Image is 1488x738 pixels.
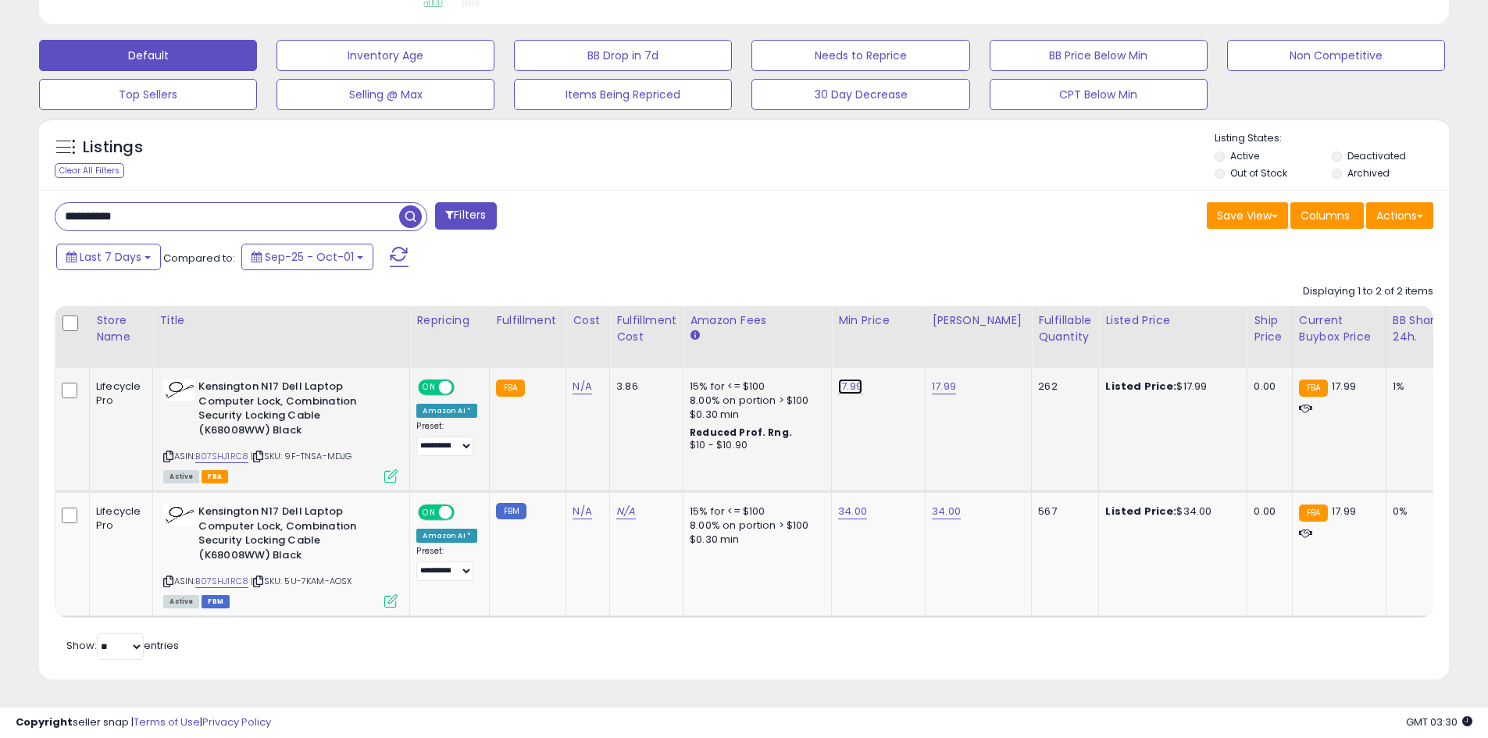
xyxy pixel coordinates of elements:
button: Sep-25 - Oct-01 [241,244,373,270]
button: Inventory Age [277,40,494,71]
button: Items Being Repriced [514,79,732,110]
span: Sep-25 - Oct-01 [265,249,354,265]
button: Needs to Reprice [751,40,969,71]
small: FBA [1299,380,1328,397]
div: 3.86 [616,380,671,394]
small: FBA [1299,504,1328,522]
button: Actions [1366,202,1433,229]
b: Kensington N17 Dell Laptop Computer Lock, Combination Security Locking Cable (K68008WW) Black [198,504,388,566]
a: Privacy Policy [202,715,271,729]
a: B07SHJ1RC8 [195,450,248,463]
a: N/A [573,379,591,394]
a: Terms of Use [134,715,200,729]
span: All listings currently available for purchase on Amazon [163,595,199,608]
div: 15% for <= $100 [690,504,819,519]
div: BB Share 24h. [1393,312,1450,345]
a: 34.00 [932,504,961,519]
div: Fulfillment Cost [616,312,676,345]
a: B07SHJ1RC8 [195,575,248,588]
div: $10 - $10.90 [690,439,819,452]
label: Active [1230,149,1259,162]
div: 15% for <= $100 [690,380,819,394]
div: Preset: [416,421,477,456]
div: Fulfillable Quantity [1038,312,1092,345]
span: OFF [452,381,477,394]
button: Top Sellers [39,79,257,110]
div: Lifecycle Pro [96,504,141,533]
div: Store Name [96,312,146,345]
span: FBM [202,595,230,608]
div: 567 [1038,504,1087,519]
span: ON [420,381,440,394]
p: Listing States: [1215,131,1449,146]
a: 17.99 [932,379,956,394]
div: Amazon AI * [416,404,477,418]
button: BB Drop in 7d [514,40,732,71]
button: CPT Below Min [990,79,1208,110]
label: Out of Stock [1230,166,1287,180]
div: 0.00 [1254,504,1279,519]
div: Title [159,312,403,329]
div: $0.30 min [690,408,819,422]
button: Last 7 Days [56,244,161,270]
div: $0.30 min [690,533,819,547]
div: Current Buybox Price [1299,312,1379,345]
b: Listed Price: [1105,504,1176,519]
span: FBA [202,470,228,483]
div: 1% [1393,380,1444,394]
span: | SKU: 5U-7KAM-AOSX [251,575,351,587]
span: | SKU: 9F-TNSA-MDJG [251,450,351,462]
small: FBA [496,380,525,397]
span: Columns [1301,208,1350,223]
small: FBM [496,503,526,519]
h5: Listings [83,137,143,159]
a: N/A [573,504,591,519]
img: 318e9NPLaXL._SL40_.jpg [163,380,194,401]
div: Lifecycle Pro [96,380,141,408]
div: Preset: [416,546,477,581]
div: Cost [573,312,603,329]
div: [PERSON_NAME] [932,312,1025,329]
div: $34.00 [1105,504,1235,519]
div: Ship Price [1254,312,1285,345]
button: 30 Day Decrease [751,79,969,110]
div: Listed Price [1105,312,1240,329]
div: Displaying 1 to 2 of 2 items [1303,284,1433,299]
div: ASIN: [163,380,398,481]
div: Repricing [416,312,483,329]
div: Min Price [838,312,919,329]
div: ASIN: [163,504,398,606]
button: Default [39,40,257,71]
span: ON [420,506,440,519]
button: Non Competitive [1227,40,1445,71]
span: Compared to: [163,251,235,266]
a: 17.99 [838,379,862,394]
button: Columns [1290,202,1364,229]
span: 17.99 [1332,504,1356,519]
div: Clear All Filters [55,163,124,178]
small: Amazon Fees. [690,329,699,343]
span: Show: entries [66,638,179,653]
b: Kensington N17 Dell Laptop Computer Lock, Combination Security Locking Cable (K68008WW) Black [198,380,388,441]
button: Selling @ Max [277,79,494,110]
b: Reduced Prof. Rng. [690,426,792,439]
div: Amazon Fees [690,312,825,329]
div: 0% [1393,504,1444,519]
b: Listed Price: [1105,379,1176,394]
button: BB Price Below Min [990,40,1208,71]
div: Fulfillment [496,312,559,329]
span: All listings currently available for purchase on Amazon [163,470,199,483]
div: 8.00% on portion > $100 [690,519,819,533]
button: Save View [1207,202,1288,229]
div: Amazon AI * [416,529,477,543]
a: N/A [616,504,635,519]
span: OFF [452,506,477,519]
label: Deactivated [1347,149,1406,162]
div: 262 [1038,380,1087,394]
div: 8.00% on portion > $100 [690,394,819,408]
span: 17.99 [1332,379,1356,394]
a: 34.00 [838,504,867,519]
span: Last 7 Days [80,249,141,265]
div: seller snap | | [16,715,271,730]
strong: Copyright [16,715,73,729]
